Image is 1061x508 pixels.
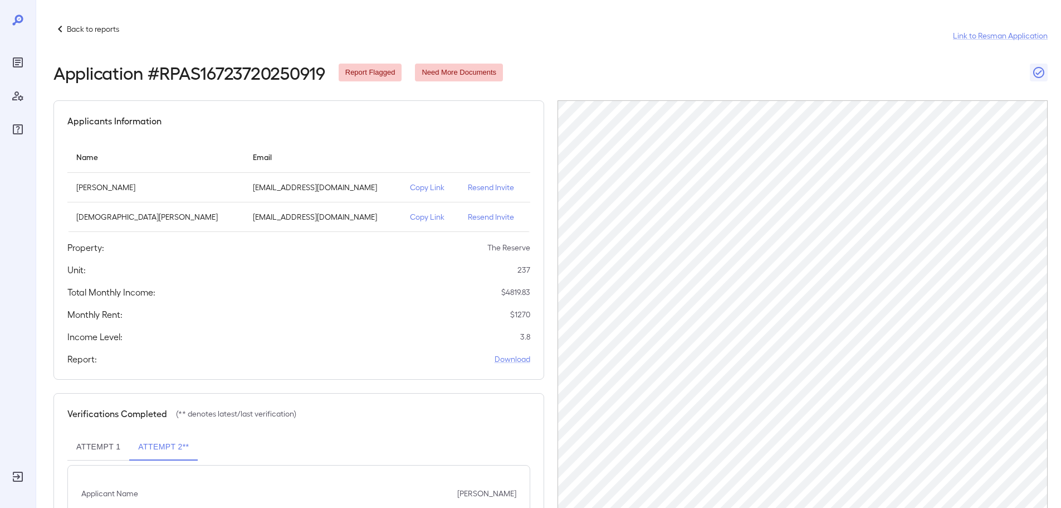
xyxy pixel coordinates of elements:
[520,331,530,342] p: 3.8
[468,182,521,193] p: Resend Invite
[253,182,392,193] p: [EMAIL_ADDRESS][DOMAIN_NAME]
[67,141,530,232] table: simple table
[81,488,138,499] p: Applicant Name
[67,308,123,321] h5: Monthly Rent:
[517,264,530,275] p: 237
[410,182,450,193] p: Copy Link
[53,62,325,83] h2: Application # RPAS16723720250919
[457,488,516,499] p: [PERSON_NAME]
[129,434,198,461] button: Attempt 2**
[501,287,530,298] p: $ 4819.83
[9,54,27,71] div: Reports
[1030,64,1048,81] button: Close Report
[67,141,244,173] th: Name
[244,141,401,173] th: Email
[9,87,27,105] div: Manage Users
[487,242,530,253] p: The Reserve
[67,407,167,420] h5: Verifications Completed
[510,309,530,320] p: $ 1270
[253,211,392,222] p: [EMAIL_ADDRESS][DOMAIN_NAME]
[67,241,104,254] h5: Property:
[495,354,530,365] a: Download
[67,114,162,128] h5: Applicants Information
[415,67,503,78] span: Need More Documents
[67,286,155,299] h5: Total Monthly Income:
[9,120,27,138] div: FAQ
[67,352,97,366] h5: Report:
[67,263,86,277] h5: Unit:
[9,468,27,486] div: Log Out
[67,330,123,343] h5: Income Level:
[67,23,119,35] p: Back to reports
[67,434,129,461] button: Attempt 1
[339,67,402,78] span: Report Flagged
[76,182,235,193] p: [PERSON_NAME]
[176,408,296,419] p: (** denotes latest/last verification)
[76,211,235,222] p: [DEMOGRAPHIC_DATA][PERSON_NAME]
[410,211,450,222] p: Copy Link
[468,211,521,222] p: Resend Invite
[953,30,1048,41] a: Link to Resman Application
